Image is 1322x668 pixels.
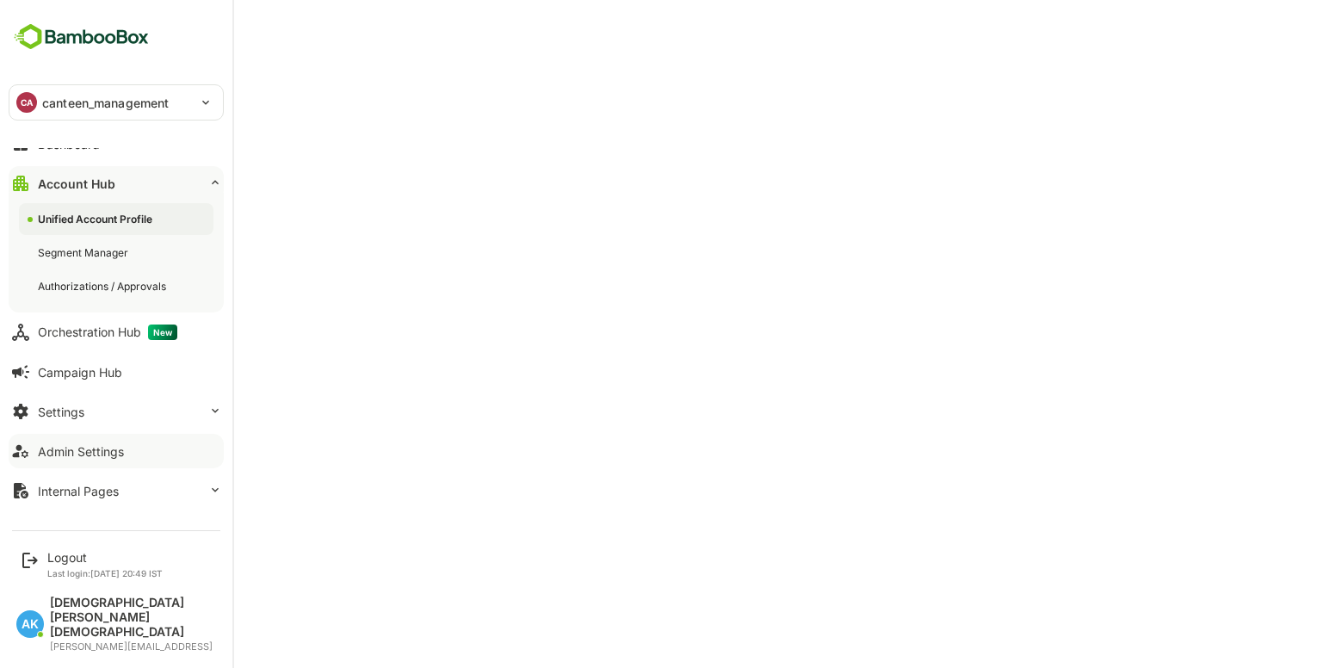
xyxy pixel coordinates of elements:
div: Internal Pages [38,484,119,498]
span: New [148,325,177,340]
button: Admin Settings [9,434,224,468]
div: Segment Manager [38,245,132,260]
img: BambooboxFullLogoMark.5f36c76dfaba33ec1ec1367b70bb1252.svg [9,21,154,53]
div: Campaign Hub [38,365,122,380]
button: Account Hub [9,166,224,201]
button: Settings [9,394,224,429]
p: canteen_management [42,94,169,112]
button: Campaign Hub [9,355,224,389]
div: Settings [38,405,84,419]
div: [DEMOGRAPHIC_DATA][PERSON_NAME][DEMOGRAPHIC_DATA] [50,596,215,640]
p: Last login: [DATE] 20:49 IST [47,568,163,578]
div: Orchestration Hub [38,325,177,340]
div: CAcanteen_management [9,85,223,120]
div: Admin Settings [38,444,124,459]
div: Account Hub [38,176,115,191]
div: Authorizations / Approvals [38,279,170,294]
div: AK [16,610,44,638]
div: Logout [47,550,163,565]
div: Unified Account Profile [38,212,156,226]
button: Orchestration HubNew [9,315,224,349]
button: Internal Pages [9,473,224,508]
div: CA [16,92,37,113]
div: [PERSON_NAME][EMAIL_ADDRESS] [50,641,215,653]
